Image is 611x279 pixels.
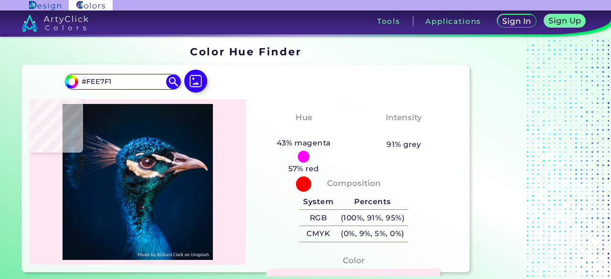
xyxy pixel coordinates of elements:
[377,18,400,25] h3: Tools
[337,226,408,242] h5: (0%, 9%, 5%, 0%)
[337,194,408,210] h5: Percents
[166,74,180,89] img: icon search
[184,70,207,93] img: icon picture
[29,1,61,10] img: ArtyClick Design logo
[474,42,593,276] iframe: Advertisement
[190,44,301,59] h1: Color Hue Finder
[499,15,535,27] a: Sign In
[300,194,337,210] h5: System
[273,137,335,149] h5: 43% magenta
[78,75,167,88] input: type color..
[550,17,580,24] h5: Sign Up
[337,210,408,226] h5: (100%, 91%, 95%)
[300,210,337,226] h5: RGB
[284,163,323,175] h5: 57% red
[34,104,241,260] img: img_pavlin.jpg
[425,18,481,25] h3: Applications
[343,254,365,268] h4: Color
[327,176,381,190] h4: Composition
[370,125,438,137] h3: Almost None
[270,125,338,137] h3: Magenta-Red
[295,111,312,124] h4: Hue
[387,138,421,151] h5: 91% grey
[300,226,337,242] h5: CMYK
[386,111,422,124] h4: Intensity
[504,18,529,25] h5: Sign In
[21,14,89,31] img: logo_artyclick_colors_white.svg
[546,15,584,27] a: Sign Up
